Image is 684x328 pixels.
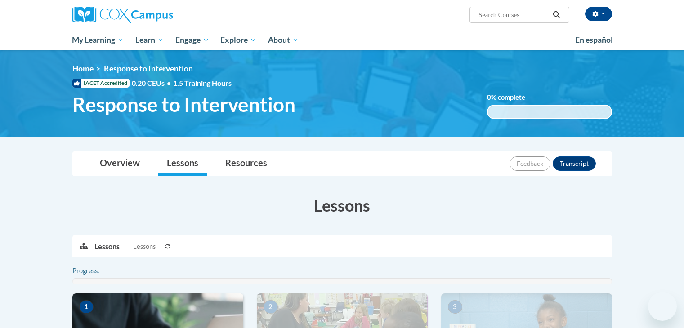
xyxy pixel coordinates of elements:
[67,30,130,50] a: My Learning
[553,156,596,171] button: Transcript
[170,30,215,50] a: Engage
[91,152,149,176] a: Overview
[448,300,462,314] span: 3
[167,79,171,87] span: •
[510,156,550,171] button: Feedback
[216,152,276,176] a: Resources
[478,9,550,20] input: Search Courses
[135,35,164,45] span: Learn
[72,35,124,45] span: My Learning
[158,152,207,176] a: Lessons
[173,79,232,87] span: 1.5 Training Hours
[72,7,243,23] a: Cox Campus
[585,7,612,21] button: Account Settings
[264,300,278,314] span: 2
[72,93,295,116] span: Response to Intervention
[130,30,170,50] a: Learn
[550,9,563,20] button: Search
[104,64,193,73] span: Response to Intervention
[133,242,156,252] span: Lessons
[59,30,626,50] div: Main menu
[72,79,130,88] span: IACET Accredited
[94,242,120,252] p: Lessons
[72,7,173,23] img: Cox Campus
[175,35,209,45] span: Engage
[215,30,262,50] a: Explore
[648,292,677,321] iframe: Button to launch messaging window
[268,35,299,45] span: About
[220,35,256,45] span: Explore
[262,30,304,50] a: About
[487,93,539,102] label: % complete
[79,300,94,314] span: 1
[72,266,124,276] label: Progress:
[487,93,491,101] span: 0
[72,64,94,73] a: Home
[132,78,173,88] span: 0.20 CEUs
[575,35,613,44] span: En español
[569,31,619,49] a: En español
[72,194,612,217] h3: Lessons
